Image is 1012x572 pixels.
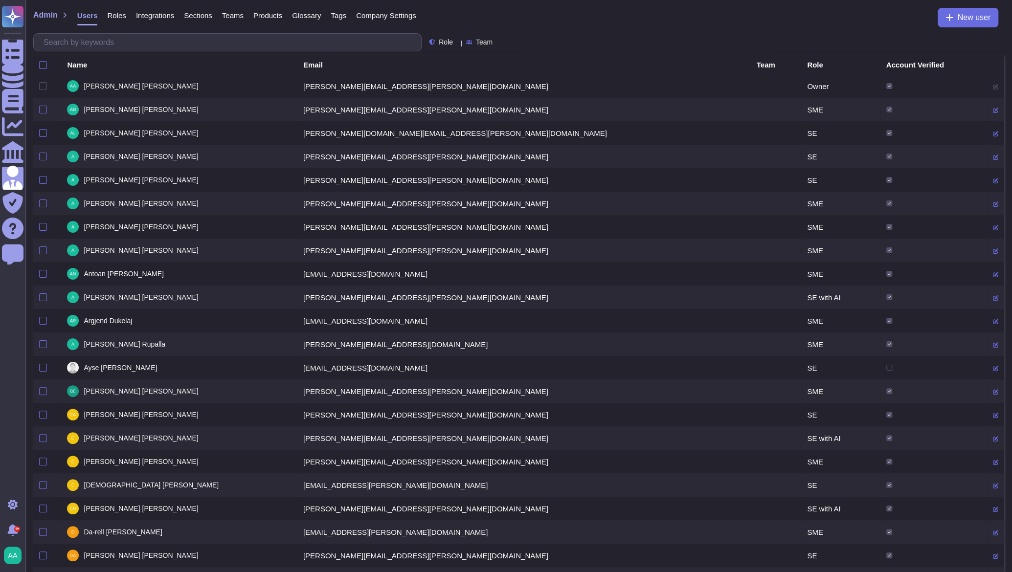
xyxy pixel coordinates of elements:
td: [PERSON_NAME][EMAIL_ADDRESS][PERSON_NAME][DOMAIN_NAME] [297,168,751,192]
td: [PERSON_NAME][EMAIL_ADDRESS][PERSON_NAME][DOMAIN_NAME] [297,74,751,98]
img: user [67,151,79,162]
span: Company Settings [356,12,416,19]
span: Admin [33,11,58,19]
button: user [2,545,28,566]
td: [EMAIL_ADDRESS][PERSON_NAME][DOMAIN_NAME] [297,520,751,544]
span: [PERSON_NAME] [PERSON_NAME] [84,153,198,160]
td: SE [801,356,880,379]
span: Products [253,12,282,19]
span: Roles [107,12,126,19]
span: [PERSON_NAME] [PERSON_NAME] [84,223,198,230]
td: [PERSON_NAME][EMAIL_ADDRESS][PERSON_NAME][DOMAIN_NAME] [297,98,751,121]
img: user [67,456,79,467]
td: SME [801,379,880,403]
td: [PERSON_NAME][EMAIL_ADDRESS][PERSON_NAME][DOMAIN_NAME] [297,450,751,473]
input: Search by keywords [39,34,421,51]
span: [PERSON_NAME] Rupalla [84,341,165,348]
td: SME [801,332,880,356]
span: Sections [184,12,212,19]
span: [PERSON_NAME] [PERSON_NAME] [84,83,198,89]
td: SE [801,473,880,497]
td: SME [801,450,880,473]
span: New user [957,14,990,22]
td: [PERSON_NAME][DOMAIN_NAME][EMAIL_ADDRESS][PERSON_NAME][DOMAIN_NAME] [297,121,751,145]
img: user [67,550,79,561]
td: Owner [801,74,880,98]
span: [PERSON_NAME] [PERSON_NAME] [84,505,198,512]
td: SME [801,215,880,239]
img: user [67,338,79,350]
td: [EMAIL_ADDRESS][DOMAIN_NAME] [297,309,751,332]
td: SE [801,544,880,567]
td: SE [801,403,880,426]
td: SME [801,262,880,286]
img: user [67,503,79,514]
span: Integrations [136,12,174,19]
img: user [67,127,79,139]
span: [PERSON_NAME] [PERSON_NAME] [84,200,198,207]
span: [PERSON_NAME] [PERSON_NAME] [84,552,198,559]
td: SME [801,520,880,544]
span: Antoan [PERSON_NAME] [84,270,163,277]
td: SME [801,98,880,121]
img: user [67,362,79,374]
div: 9+ [14,526,20,532]
span: [PERSON_NAME] [PERSON_NAME] [84,388,198,395]
span: Glossary [292,12,321,19]
img: user [67,80,79,92]
td: SME [801,239,880,262]
td: SME [801,192,880,215]
img: user [67,409,79,420]
span: Ayse [PERSON_NAME] [84,364,157,371]
span: [PERSON_NAME] [PERSON_NAME] [84,458,198,465]
img: user [67,432,79,444]
td: [PERSON_NAME][EMAIL_ADDRESS][PERSON_NAME][DOMAIN_NAME] [297,426,751,450]
img: user [67,385,79,397]
span: [PERSON_NAME] [PERSON_NAME] [84,247,198,254]
span: Teams [222,12,244,19]
td: [PERSON_NAME][EMAIL_ADDRESS][PERSON_NAME][DOMAIN_NAME] [297,215,751,239]
img: user [67,221,79,233]
img: user [67,244,79,256]
td: [PERSON_NAME][EMAIL_ADDRESS][PERSON_NAME][DOMAIN_NAME] [297,379,751,403]
td: [PERSON_NAME][EMAIL_ADDRESS][PERSON_NAME][DOMAIN_NAME] [297,286,751,309]
span: [PERSON_NAME] [PERSON_NAME] [84,294,198,301]
td: [PERSON_NAME][EMAIL_ADDRESS][DOMAIN_NAME] [297,332,751,356]
td: [PERSON_NAME][EMAIL_ADDRESS][PERSON_NAME][DOMAIN_NAME] [297,403,751,426]
td: SE with AI [801,497,880,520]
td: [EMAIL_ADDRESS][DOMAIN_NAME] [297,262,751,286]
span: Da-rell [PERSON_NAME] [84,528,162,535]
span: [PERSON_NAME] [PERSON_NAME] [84,106,198,113]
img: user [4,547,22,564]
img: user [67,479,79,491]
span: [PERSON_NAME] [PERSON_NAME] [84,435,198,441]
td: [PERSON_NAME][EMAIL_ADDRESS][PERSON_NAME][DOMAIN_NAME] [297,544,751,567]
td: SE [801,168,880,192]
td: SE [801,145,880,168]
span: [PERSON_NAME] [PERSON_NAME] [84,130,198,136]
span: Users [77,12,98,19]
span: [PERSON_NAME] [PERSON_NAME] [84,411,198,418]
button: New user [938,8,998,27]
td: SE with AI [801,286,880,309]
span: [PERSON_NAME] [PERSON_NAME] [84,176,198,183]
span: Role [439,39,453,45]
span: Tags [331,12,346,19]
img: user [67,174,79,186]
img: user [67,315,79,327]
span: [DEMOGRAPHIC_DATA] [PERSON_NAME] [84,482,219,488]
td: SME [801,309,880,332]
span: Argjend Dukelaj [84,317,132,324]
img: user [67,291,79,303]
img: user [67,104,79,115]
td: [EMAIL_ADDRESS][DOMAIN_NAME] [297,356,751,379]
td: SE [801,121,880,145]
td: SE with AI [801,426,880,450]
td: [EMAIL_ADDRESS][PERSON_NAME][DOMAIN_NAME] [297,473,751,497]
img: user [67,268,79,280]
td: [PERSON_NAME][EMAIL_ADDRESS][PERSON_NAME][DOMAIN_NAME] [297,239,751,262]
span: Team [476,39,493,45]
img: user [67,198,79,209]
td: [PERSON_NAME][EMAIL_ADDRESS][PERSON_NAME][DOMAIN_NAME] [297,145,751,168]
img: user [67,526,79,538]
